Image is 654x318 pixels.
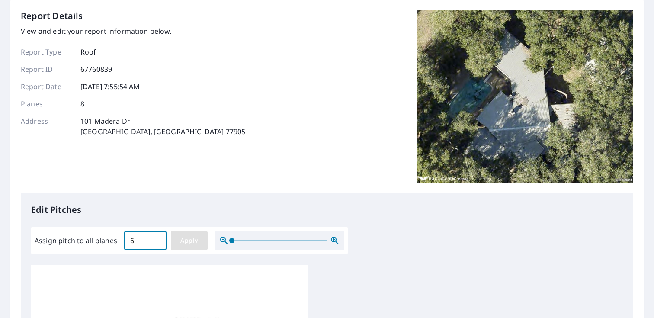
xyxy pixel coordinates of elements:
[80,47,96,57] p: Roof
[21,81,73,92] p: Report Date
[80,64,112,74] p: 67760839
[80,81,140,92] p: [DATE] 7:55:54 AM
[21,99,73,109] p: Planes
[171,231,208,250] button: Apply
[21,10,83,22] p: Report Details
[21,64,73,74] p: Report ID
[178,235,201,246] span: Apply
[80,116,245,137] p: 101 Madera Dr [GEOGRAPHIC_DATA], [GEOGRAPHIC_DATA] 77905
[35,235,117,246] label: Assign pitch to all planes
[124,228,167,253] input: 00.0
[21,26,245,36] p: View and edit your report information below.
[21,116,73,137] p: Address
[21,47,73,57] p: Report Type
[417,10,633,183] img: Top image
[80,99,84,109] p: 8
[31,203,623,216] p: Edit Pitches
